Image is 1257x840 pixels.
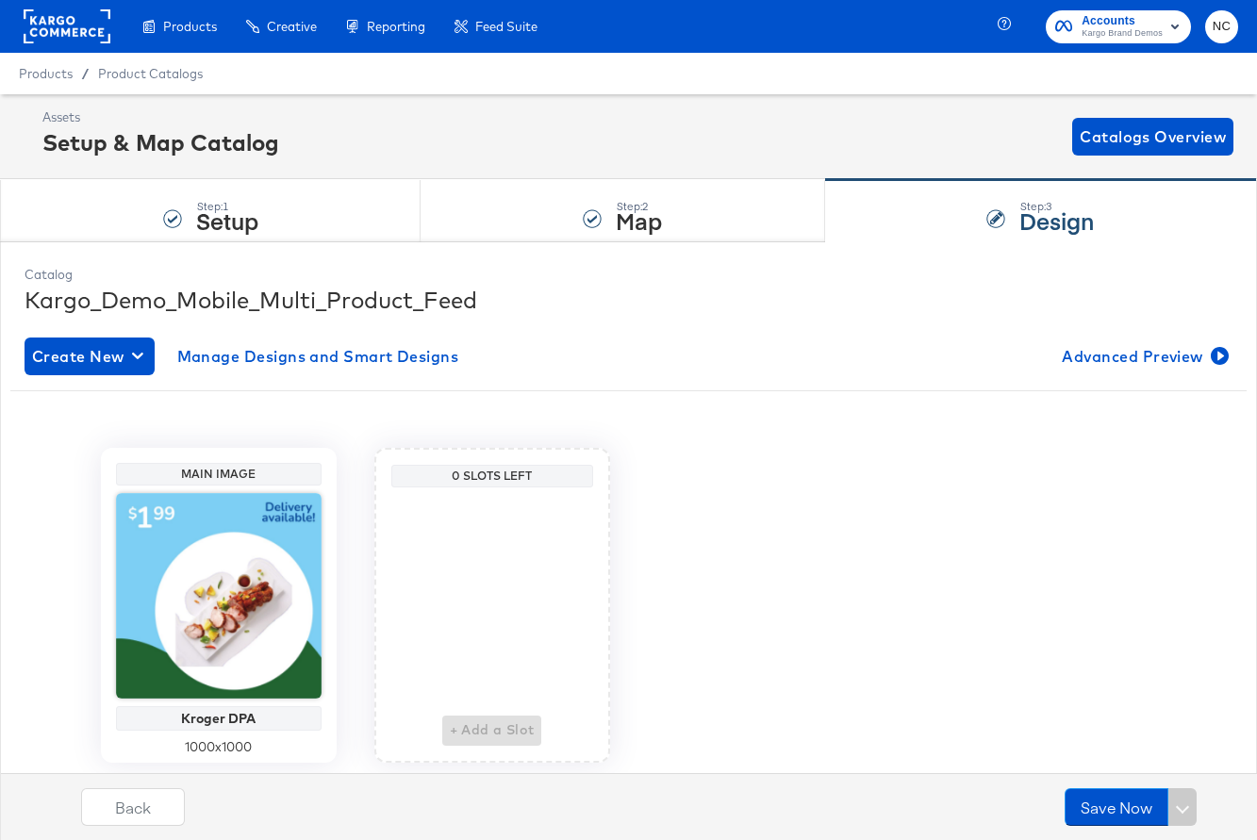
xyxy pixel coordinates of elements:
[1082,11,1163,31] span: Accounts
[25,266,1232,284] div: Catalog
[396,469,588,484] div: 0 Slots Left
[73,66,98,81] span: /
[267,19,317,34] span: Creative
[19,66,73,81] span: Products
[196,205,258,236] strong: Setup
[177,343,459,370] span: Manage Designs and Smart Designs
[616,205,662,236] strong: Map
[32,343,147,370] span: Create New
[616,200,662,213] div: Step: 2
[98,66,203,81] a: Product Catalogs
[475,19,538,34] span: Feed Suite
[42,126,279,158] div: Setup & Map Catalog
[42,108,279,126] div: Assets
[196,200,258,213] div: Step: 1
[116,738,322,756] div: 1000 x 1000
[1080,124,1226,150] span: Catalogs Overview
[170,338,467,375] button: Manage Designs and Smart Designs
[1019,205,1094,236] strong: Design
[1019,200,1094,213] div: Step: 3
[1065,788,1168,826] button: Save Now
[1046,10,1191,43] button: AccountsKargo Brand Demos
[25,284,1232,316] div: Kargo_Demo_Mobile_Multi_Product_Feed
[121,711,317,726] div: Kroger DPA
[1205,10,1238,43] button: NC
[163,19,217,34] span: Products
[121,467,317,482] div: Main Image
[81,788,185,826] button: Back
[1062,343,1225,370] span: Advanced Preview
[1072,118,1233,156] button: Catalogs Overview
[1213,16,1231,38] span: NC
[367,19,425,34] span: Reporting
[25,338,155,375] button: Create New
[1082,26,1163,41] span: Kargo Brand Demos
[1054,338,1232,375] button: Advanced Preview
